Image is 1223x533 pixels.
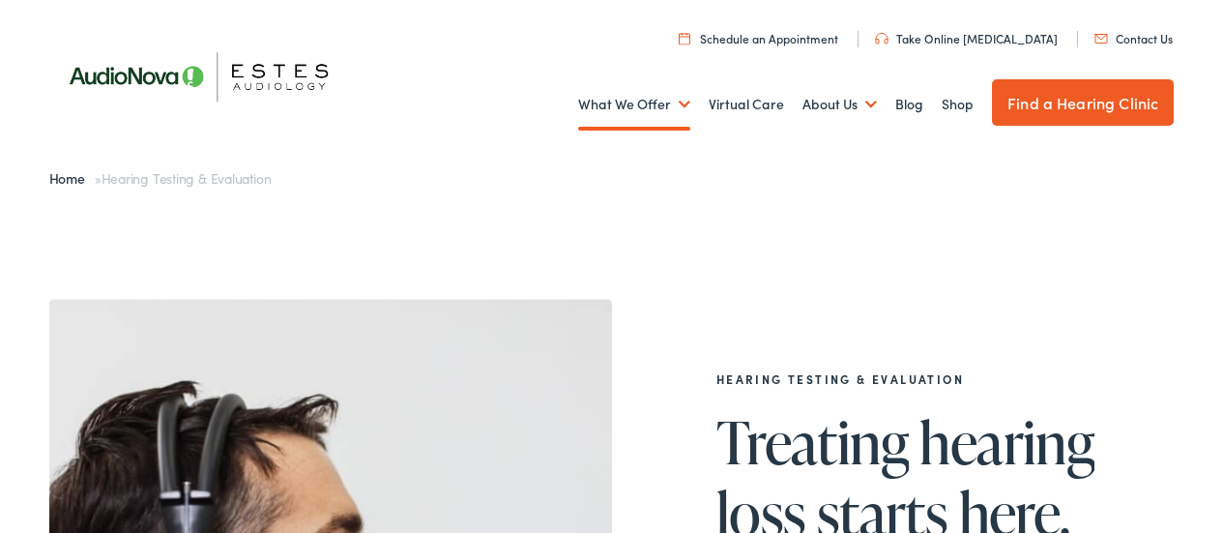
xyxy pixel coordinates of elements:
[716,372,1175,386] h2: Hearing Testing & Evaluation
[895,69,923,140] a: Blog
[802,69,877,140] a: About Us
[49,168,272,188] span: »
[992,79,1174,126] a: Find a Hearing Clinic
[102,168,272,188] span: Hearing Testing & Evaluation
[679,30,838,46] a: Schedule an Appointment
[875,30,1058,46] a: Take Online [MEDICAL_DATA]
[1094,30,1173,46] a: Contact Us
[716,410,909,474] span: Treating
[679,32,690,44] img: utility icon
[49,168,95,188] a: Home
[1094,34,1108,44] img: utility icon
[942,69,974,140] a: Shop
[578,69,690,140] a: What We Offer
[709,69,784,140] a: Virtual Care
[919,410,1094,474] span: hearing
[875,33,888,44] img: utility icon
